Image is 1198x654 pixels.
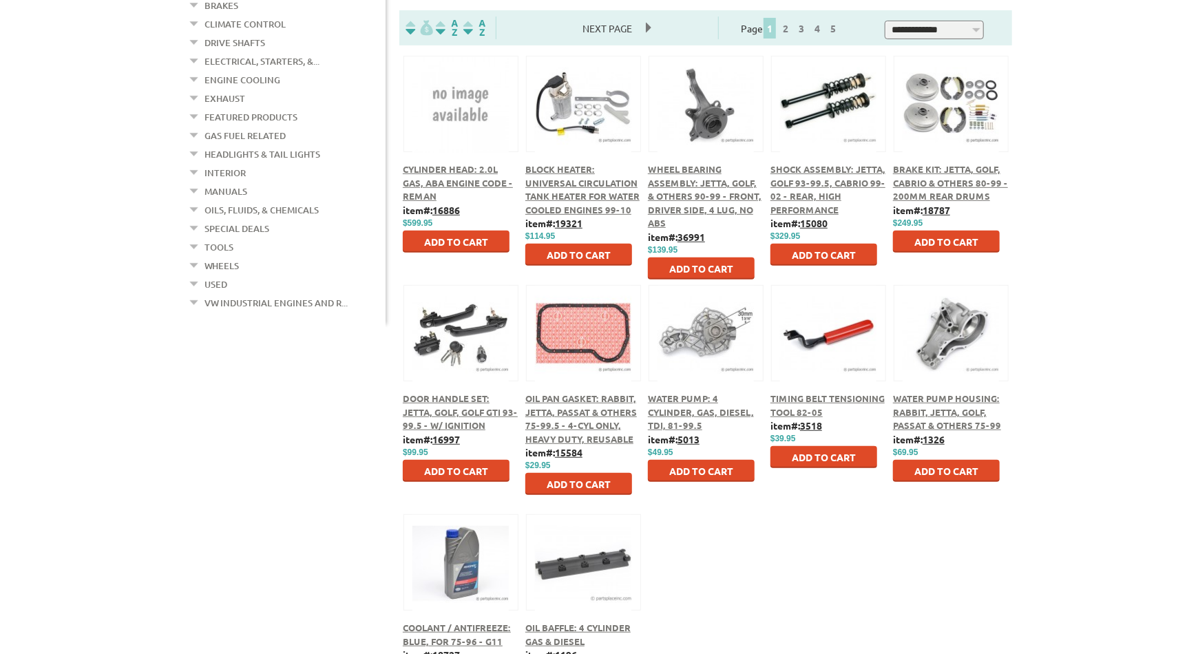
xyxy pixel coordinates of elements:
[403,447,428,457] span: $99.95
[893,460,1000,482] button: Add to Cart
[204,182,247,200] a: Manuals
[893,163,1008,202] a: Brake Kit: Jetta, Golf, Cabrio & Others 80-99 - 200mm Rear Drums
[204,71,280,89] a: Engine Cooling
[204,52,319,70] a: Electrical, Starters, &...
[677,433,700,445] u: 5013
[779,22,792,34] a: 2
[648,163,761,229] a: Wheel Bearing Assembly: Jetta, Golf, & Others 90-99 - Front, Driver Side, 4 lug, No ABS
[893,392,1001,431] a: Water Pump Housing: Rabbit, Jetta, Golf, Passat & Others 75-99
[204,220,269,238] a: Special Deals
[403,622,511,647] a: Coolant / Antifreeze: Blue, for 75-96 - G11
[792,451,856,463] span: Add to Cart
[800,419,822,432] u: 3518
[424,465,488,477] span: Add to Cart
[432,433,460,445] u: 16997
[204,238,233,256] a: Tools
[648,257,755,279] button: Add to Cart
[770,244,877,266] button: Add to Cart
[204,201,319,219] a: Oils, Fluids, & Chemicals
[827,22,839,34] a: 5
[406,20,433,36] img: filterpricelow.svg
[525,244,632,266] button: Add to Cart
[461,20,488,36] img: Sort by Sales Rank
[555,446,582,458] u: 15584
[795,22,808,34] a: 3
[204,294,348,312] a: VW Industrial Engines and R...
[648,392,754,431] a: Water Pump: 4 Cylinder, Gas, Diesel, TDI, 81-99.5
[893,218,923,228] span: $249.95
[403,433,460,445] b: item#:
[893,433,945,445] b: item#:
[525,231,555,241] span: $114.95
[204,145,320,163] a: Headlights & Tail Lights
[648,245,677,255] span: $139.95
[800,217,828,229] u: 15080
[525,622,631,647] a: Oil Baffle: 4 Cylinder Gas & Diesel
[770,434,796,443] span: $39.95
[770,446,877,468] button: Add to Cart
[648,231,705,243] b: item#:
[764,18,776,39] span: 1
[770,217,828,229] b: item#:
[204,89,245,107] a: Exhaust
[403,392,518,431] a: Door Handle Set: Jetta, Golf, Golf GTI 93-99.5 - w/ Ignition
[204,34,265,52] a: Drive Shafts
[923,204,950,216] u: 18787
[923,433,945,445] u: 1326
[204,164,246,182] a: Interior
[811,22,823,34] a: 4
[893,231,1000,253] button: Add to Cart
[770,392,885,418] a: Timing Belt Tensioning Tool 82-05
[569,22,646,34] a: Next Page
[669,465,733,477] span: Add to Cart
[569,18,646,39] span: Next Page
[547,478,611,490] span: Add to Cart
[424,235,488,248] span: Add to Cart
[547,249,611,261] span: Add to Cart
[648,460,755,482] button: Add to Cart
[525,461,551,470] span: $29.95
[204,127,286,145] a: Gas Fuel Related
[648,447,673,457] span: $49.95
[677,231,705,243] u: 36991
[403,460,509,482] button: Add to Cart
[792,249,856,261] span: Add to Cart
[914,235,978,248] span: Add to Cart
[204,108,297,126] a: Featured Products
[525,163,640,215] a: Block Heater: Universal Circulation Tank Heater For Water Cooled Engines 99-10
[403,231,509,253] button: Add to Cart
[204,257,239,275] a: Wheels
[770,419,822,432] b: item#:
[525,446,582,458] b: item#:
[433,20,461,36] img: Sort by Headline
[403,218,432,228] span: $599.95
[555,217,582,229] u: 19321
[669,262,733,275] span: Add to Cart
[893,204,950,216] b: item#:
[770,163,885,215] a: Shock Assembly: Jetta, Golf 93-99.5, Cabrio 99-02 - Rear, High Performance
[525,392,637,445] a: Oil Pan Gasket: Rabbit, Jetta, Passat & Others 75-99.5 - 4-Cyl Only, Heavy Duty, Reusable
[914,465,978,477] span: Add to Cart
[893,447,918,457] span: $69.95
[525,473,632,495] button: Add to Cart
[403,204,460,216] b: item#:
[204,275,227,293] a: Used
[403,163,513,202] a: Cylinder Head: 2.0L Gas, ABA Engine Code - Reman
[204,15,286,33] a: Climate Control
[770,231,800,241] span: $329.95
[432,204,460,216] u: 16886
[718,17,863,39] div: Page
[525,217,582,229] b: item#:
